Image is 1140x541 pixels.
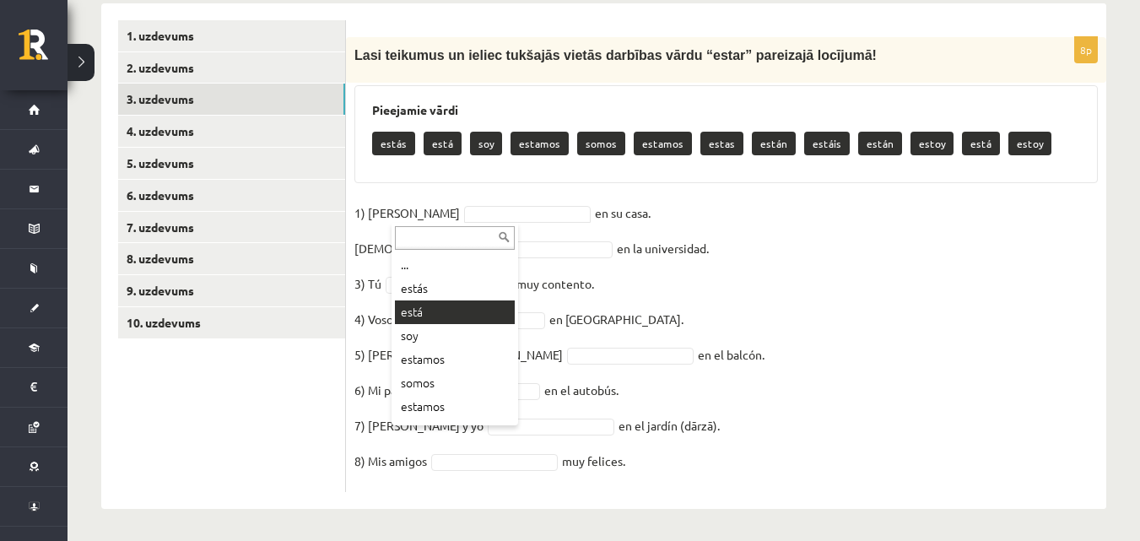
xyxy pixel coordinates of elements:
div: estamos [395,395,515,419]
div: está [395,300,515,324]
div: somos [395,371,515,395]
div: estas [395,419,515,442]
div: estás [395,277,515,300]
div: soy [395,324,515,348]
div: ... [395,253,515,277]
div: estamos [395,348,515,371]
